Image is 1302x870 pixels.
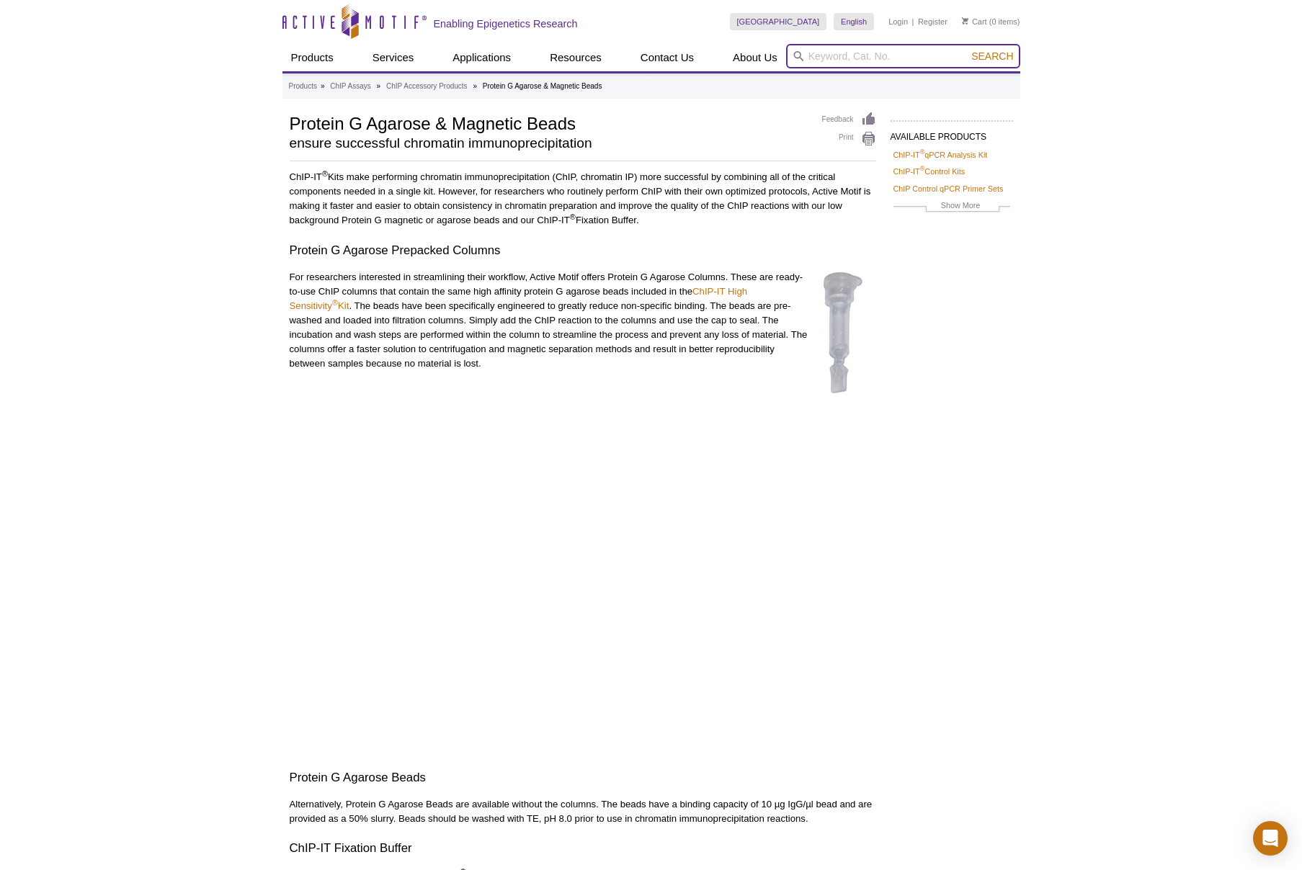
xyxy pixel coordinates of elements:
[483,82,602,90] li: Protein G Agarose & Magnetic Beads
[290,797,876,826] p: Alternatively, Protein G Agarose Beads are available without the columns. The beads have a bindin...
[290,769,876,786] h3: Protein G Agarose Beads
[632,44,703,71] a: Contact Us
[891,120,1013,146] h2: AVAILABLE PRODUCTS
[444,44,520,71] a: Applications
[962,17,987,27] a: Cart
[920,166,925,173] sup: ®
[290,270,876,371] p: For researchers interested in streamlining their workflow, Active Motif offers Protein G Agarose ...
[918,17,947,27] a: Register
[290,137,808,150] h2: ensure successful chromatin immunoprecipitation
[912,13,914,30] li: |
[364,44,423,71] a: Services
[888,17,908,27] a: Login
[290,414,876,744] iframe: Protein G Agarose Prepacked Columns
[541,44,610,71] a: Resources
[332,298,338,307] sup: ®
[434,17,578,30] h2: Enabling Epigenetics Research
[386,80,468,93] a: ChIP Accessory Products
[289,80,317,93] a: Products
[822,112,876,127] a: Feedback
[822,131,876,147] a: Print
[808,270,876,396] img: Protien G Agarose Prepacked Column
[834,13,874,30] a: English
[893,148,988,161] a: ChIP-IT®qPCR Analysis Kit
[330,80,371,93] a: ChIP Assays
[321,82,325,90] li: »
[893,165,966,178] a: ChIP-IT®Control Kits
[290,840,876,857] h3: ChIP-IT Fixation Buffer
[730,13,827,30] a: [GEOGRAPHIC_DATA]
[290,242,876,259] h3: Protein G Agarose Prepacked Columns
[1253,821,1288,856] div: Open Intercom Messenger
[377,82,381,90] li: »
[962,13,1020,30] li: (0 items)
[724,44,786,71] a: About Us
[893,182,1004,195] a: ChIP Control qPCR Primer Sets
[971,50,1013,62] span: Search
[322,169,328,178] sup: ®
[893,199,1010,215] a: Show More
[967,50,1017,63] button: Search
[920,148,925,156] sup: ®
[282,44,342,71] a: Products
[786,44,1020,68] input: Keyword, Cat. No.
[290,170,876,228] p: ChIP-IT Kits make performing chromatin immunoprecipitation (ChIP, chromatin IP) more successful b...
[290,112,808,133] h1: Protein G Agarose & Magnetic Beads
[962,17,968,24] img: Your Cart
[473,82,477,90] li: »
[570,212,576,221] sup: ®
